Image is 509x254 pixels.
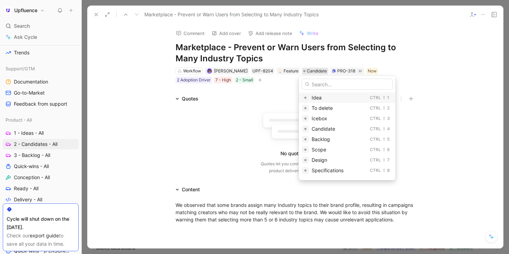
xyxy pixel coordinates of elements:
div: Ctrl [370,167,381,174]
div: 5 [387,136,390,143]
div: 4 [387,125,390,132]
div: ⇧ [382,115,386,122]
div: ⇧ [382,157,386,164]
div: Ctrl [370,125,381,132]
span: Specifications [312,167,343,173]
input: Search... [302,79,393,90]
div: ⇧ [382,125,386,132]
span: Backlog [312,136,330,142]
div: Ctrl [370,94,381,101]
div: Ctrl [370,105,381,112]
div: Ctrl [370,136,381,143]
div: ⇧ [382,94,386,101]
div: Ctrl [370,115,381,122]
div: 6 [387,146,390,153]
div: ⇧ [382,177,386,184]
div: ⇧ [382,105,386,112]
span: Scope [312,147,326,152]
div: Ctrl [370,146,381,153]
span: Idea [312,95,322,100]
div: 8 [387,167,390,174]
div: 7 [387,157,390,164]
div: Ctrl [370,157,381,164]
div: 2 [387,105,390,112]
div: 1 [387,94,389,101]
span: Candidate [312,126,335,132]
div: ⇧ [382,136,386,143]
span: Icebox [312,115,327,121]
div: ⇧ [382,167,386,174]
div: Ctrl [370,177,381,184]
span: Design [312,157,327,163]
div: ⇧ [382,146,386,153]
div: 9 [387,177,390,184]
span: To delete [312,105,333,111]
div: 3 [387,115,390,122]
